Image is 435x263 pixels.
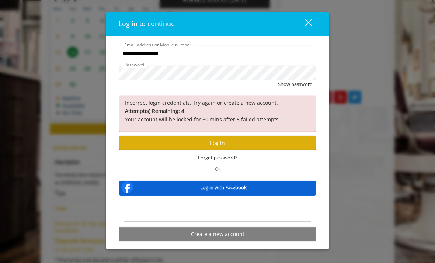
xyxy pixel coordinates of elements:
[180,201,255,217] iframe: Sign in with Google Button
[121,61,148,68] label: Password
[278,80,313,88] button: Show password
[198,154,237,162] span: Forgot password?
[119,227,316,241] button: Create a new account
[119,46,316,60] input: Email address or Mobile number
[184,201,251,217] div: Sign in with Google. Opens in new tab
[296,18,311,30] div: close dialog
[125,99,278,106] span: Incorrect login credentials. Try again or create a new account.
[125,107,310,124] p: Your account will be locked for 60 mins after 5 failed attempts
[200,184,247,191] b: Log in with Facebook
[121,41,195,48] label: Email address or Mobile number
[211,166,224,172] span: Or
[125,107,184,114] b: Attempt(s) Remaining: 4
[119,19,175,28] span: Log in to continue
[119,136,316,150] button: Log in
[119,66,316,80] input: Password
[291,16,316,31] button: close dialog
[120,180,135,195] img: facebook-logo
